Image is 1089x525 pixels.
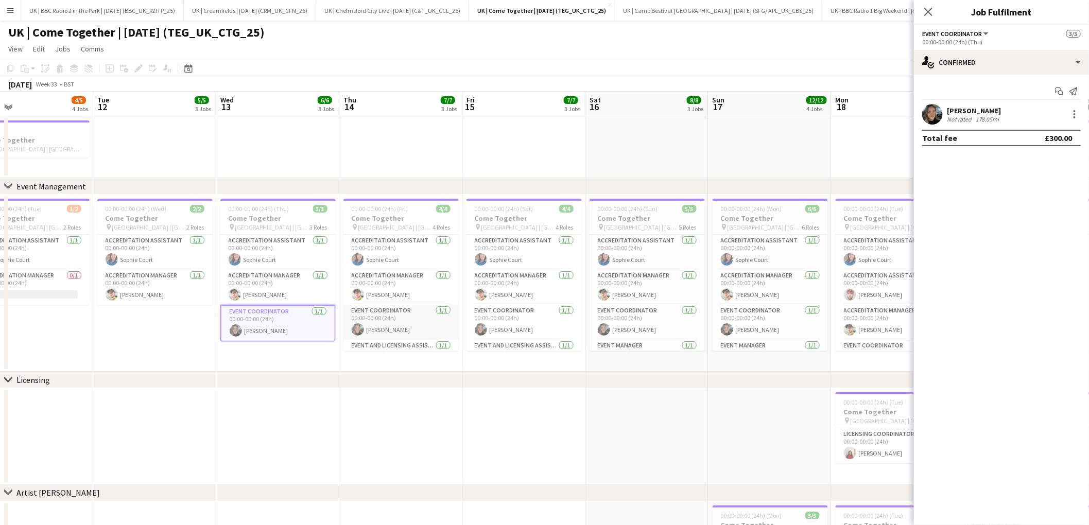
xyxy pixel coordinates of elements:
span: 6 Roles [802,223,820,231]
app-card-role: Event and Licensing Assistant1/100:00-00:00 (24h) [466,340,582,375]
span: 3 Roles [310,223,327,231]
app-card-role: Event Manager1/100:00-00:00 (24h) [713,340,828,375]
button: UK | Come Together | [DATE] (TEG_UK_CTG_25) [469,1,615,21]
app-card-role: Accreditation Assistant1/100:00-00:00 (24h)Sophie Court [590,235,705,270]
span: [GEOGRAPHIC_DATA] | [GEOGRAPHIC_DATA], [GEOGRAPHIC_DATA] [358,223,433,231]
app-card-role: Accreditation Manager1/100:00-00:00 (24h)[PERSON_NAME] [836,305,951,340]
app-card-role: Event Coordinator1/100:00-00:00 (24h)[PERSON_NAME] [713,305,828,340]
button: UK | Camp Bestival [GEOGRAPHIC_DATA] | [DATE] (SFG/ APL_UK_CBS_25) [615,1,822,21]
span: 14 [342,101,356,113]
h3: Come Together [836,407,951,416]
a: Jobs [51,42,75,56]
span: 4/4 [559,205,574,213]
span: 00:00-00:00 (24h) (Sun) [598,205,658,213]
span: 16 [588,101,601,113]
span: Comms [81,44,104,54]
span: 6/6 [318,96,332,104]
span: Tue [97,95,109,104]
span: [GEOGRAPHIC_DATA] | [GEOGRAPHIC_DATA], [GEOGRAPHIC_DATA] [235,223,310,231]
app-job-card: 00:00-00:00 (24h) (Sat)4/4Come Together [GEOGRAPHIC_DATA] | [GEOGRAPHIC_DATA], [GEOGRAPHIC_DATA]4... [466,199,582,351]
span: 5 Roles [679,223,697,231]
span: 00:00-00:00 (24h) (Wed) [106,205,167,213]
span: 7/7 [564,96,578,104]
span: 00:00-00:00 (24h) (Sat) [475,205,533,213]
app-job-card: 00:00-00:00 (24h) (Fri)4/4Come Together [GEOGRAPHIC_DATA] | [GEOGRAPHIC_DATA], [GEOGRAPHIC_DATA]4... [343,199,459,351]
span: 4/4 [436,205,451,213]
app-job-card: 00:00-00:00 (24h) (Sun)5/5Come Together [GEOGRAPHIC_DATA] | [GEOGRAPHIC_DATA], [GEOGRAPHIC_DATA]5... [590,199,705,351]
h3: Job Fulfilment [914,5,1089,19]
span: [GEOGRAPHIC_DATA] | [GEOGRAPHIC_DATA], [GEOGRAPHIC_DATA] [481,223,556,231]
app-job-card: 00:00-00:00 (24h) (Mon)6/6Come Together [GEOGRAPHIC_DATA] | [GEOGRAPHIC_DATA], [GEOGRAPHIC_DATA]6... [713,199,828,351]
span: 00:00-00:00 (24h) (Tue) [844,512,904,519]
span: 00:00-00:00 (24h) (Mon) [721,512,782,519]
h3: Come Together [343,214,459,223]
app-card-role: Accreditation Manager1/100:00-00:00 (24h)[PERSON_NAME] [466,270,582,305]
div: 3 Jobs [441,105,457,113]
app-card-role: Accreditation Manager1/100:00-00:00 (24h)[PERSON_NAME] [220,270,336,305]
span: View [8,44,23,54]
span: [GEOGRAPHIC_DATA] | [GEOGRAPHIC_DATA], [GEOGRAPHIC_DATA] [851,417,928,425]
h3: Come Together [97,214,213,223]
div: 00:00-00:00 (24h) (Thu) [922,38,1081,46]
span: 00:00-00:00 (24h) (Thu) [229,205,289,213]
div: [PERSON_NAME] [947,106,1001,115]
app-card-role: Event Coordinator1/100:00-00:00 (24h) [836,340,951,375]
span: 00:00-00:00 (24h) (Tue) [844,398,904,406]
div: Total fee [922,133,957,143]
div: 3 Jobs [687,105,703,113]
app-card-role: Accreditation Assistant1/100:00-00:00 (24h)[PERSON_NAME] [836,270,951,305]
app-card-role: Event Coordinator1/100:00-00:00 (24h)[PERSON_NAME] [466,305,582,340]
span: Wed [220,95,234,104]
h3: Come Together [590,214,705,223]
app-card-role: Accreditation Manager1/100:00-00:00 (24h)[PERSON_NAME] [97,270,213,305]
span: [GEOGRAPHIC_DATA] | [GEOGRAPHIC_DATA], [GEOGRAPHIC_DATA] [851,223,925,231]
app-card-role: Accreditation Manager1/100:00-00:00 (24h)[PERSON_NAME] [713,270,828,305]
app-job-card: 00:00-00:00 (24h) (Tue)7/7Come Together [GEOGRAPHIC_DATA] | [GEOGRAPHIC_DATA], [GEOGRAPHIC_DATA]7... [836,199,951,351]
span: 13 [219,101,234,113]
app-card-role: Accreditation Manager1/100:00-00:00 (24h)[PERSON_NAME] [343,270,459,305]
span: Edit [33,44,45,54]
span: Sun [713,95,725,104]
span: [GEOGRAPHIC_DATA] | [GEOGRAPHIC_DATA], [GEOGRAPHIC_DATA] [604,223,679,231]
div: Confirmed [914,50,1089,75]
div: Artist [PERSON_NAME] [16,487,100,498]
span: 4 Roles [556,223,574,231]
h1: UK | Come Together | [DATE] (TEG_UK_CTG_25) [8,25,265,40]
app-card-role: Event Coordinator1/100:00-00:00 (24h)[PERSON_NAME] [590,305,705,340]
h3: Come Together [220,214,336,223]
h3: Come Together [466,214,582,223]
app-card-role: Event Coordinator1/100:00-00:00 (24h)[PERSON_NAME] [220,305,336,342]
app-card-role: Accreditation Assistant1/100:00-00:00 (24h)Sophie Court [713,235,828,270]
span: 3/3 [1066,30,1081,38]
span: 4 Roles [433,223,451,231]
app-job-card: 00:00-00:00 (24h) (Thu)3/3Come Together [GEOGRAPHIC_DATA] | [GEOGRAPHIC_DATA], [GEOGRAPHIC_DATA]3... [220,199,336,342]
span: 12 [96,101,109,113]
span: 12/12 [806,96,827,104]
h3: Come Together [713,214,828,223]
span: 18 [834,101,849,113]
div: 178.05mi [974,115,1001,123]
span: [GEOGRAPHIC_DATA] | [GEOGRAPHIC_DATA], [GEOGRAPHIC_DATA] [112,223,187,231]
div: £300.00 [1045,133,1073,143]
div: 4 Jobs [807,105,826,113]
button: UK | BBC Radio 2 in the Park | [DATE] (BBC_UK_R2ITP_25) [21,1,184,21]
span: 00:00-00:00 (24h) (Mon) [721,205,782,213]
div: 3 Jobs [318,105,334,113]
button: Event Coordinator [922,30,990,38]
div: Not rated [947,115,974,123]
div: 00:00-00:00 (24h) (Wed)2/2Come Together [GEOGRAPHIC_DATA] | [GEOGRAPHIC_DATA], [GEOGRAPHIC_DATA]2... [97,199,213,305]
span: 2 Roles [187,223,204,231]
span: Event Coordinator [922,30,982,38]
app-card-role: Accreditation Assistant1/100:00-00:00 (24h)Sophie Court [466,235,582,270]
span: Week 33 [34,80,60,88]
a: View [4,42,27,56]
span: 6/6 [805,205,820,213]
app-card-role: Event and Licensing Assistant1/100:00-00:00 (24h) [343,340,459,375]
span: 00:00-00:00 (24h) (Tue) [844,205,904,213]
